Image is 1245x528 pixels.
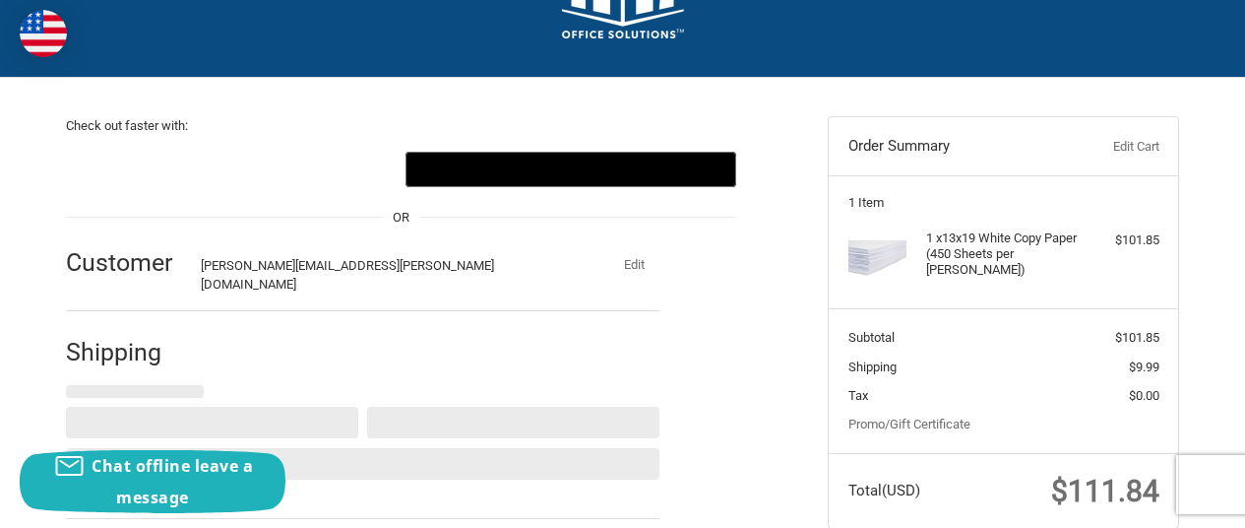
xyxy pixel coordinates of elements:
[848,137,1062,157] h3: Order Summary
[926,231,1077,279] h4: 1 x 13x19 White Copy Paper (450 Sheets per [PERSON_NAME])
[1129,360,1159,374] span: $9.99
[848,195,1159,211] h3: 1 Item
[1051,474,1159,508] span: $111.84
[848,388,868,403] span: Tax
[383,208,419,228] span: OR
[1082,231,1159,250] div: $101.85
[1115,330,1159,345] span: $101.85
[201,256,571,295] div: [PERSON_NAME][EMAIL_ADDRESS][PERSON_NAME][DOMAIN_NAME]
[92,455,253,508] span: Chat offline leave a message
[608,251,659,279] button: Edit
[848,360,897,374] span: Shipping
[66,247,181,278] h2: Customer
[1061,137,1158,157] a: Edit Cart
[848,417,970,431] a: Promo/Gift Certificate
[20,10,67,57] img: duty and tax information for United States
[66,152,398,187] iframe: PayPal-paypal
[1129,388,1159,403] span: $0.00
[66,337,181,367] h2: Shipping
[66,116,736,136] p: Check out faster with:
[848,330,895,345] span: Subtotal
[405,152,737,187] button: Google Pay
[20,450,285,513] button: Chat offline leave a message
[848,482,920,499] span: Total (USD)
